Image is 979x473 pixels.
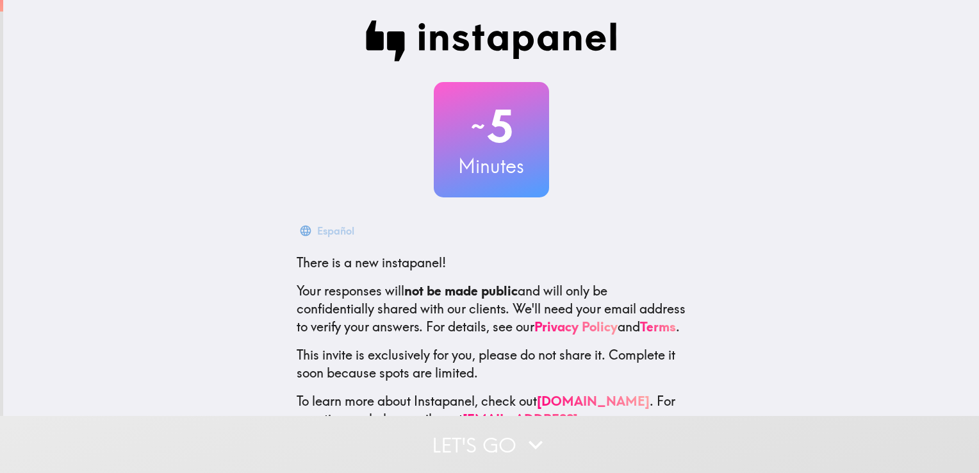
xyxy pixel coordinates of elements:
p: Your responses will and will only be confidentially shared with our clients. We'll need your emai... [297,282,686,336]
img: Instapanel [366,21,617,62]
h3: Minutes [434,153,549,179]
b: not be made public [404,283,518,299]
h2: 5 [434,100,549,153]
div: Español [317,222,354,240]
a: Terms [640,319,676,335]
span: ~ [469,107,487,145]
span: There is a new instapanel! [297,254,446,270]
p: This invite is exclusively for you, please do not share it. Complete it soon because spots are li... [297,346,686,382]
a: [DOMAIN_NAME] [537,393,650,409]
p: To learn more about Instapanel, check out . For questions or help, email us at . [297,392,686,446]
a: Privacy Policy [534,319,618,335]
button: Español [297,218,359,244]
